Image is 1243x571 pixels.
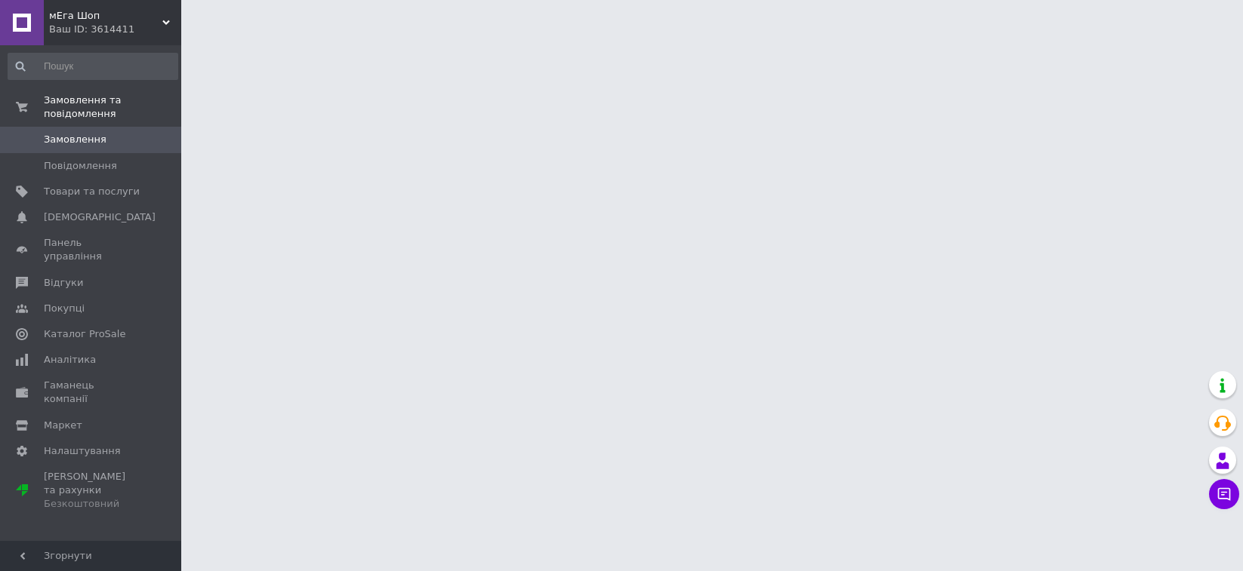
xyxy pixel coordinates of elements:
[49,23,181,36] div: Ваш ID: 3614411
[44,94,181,121] span: Замовлення та повідомлення
[8,53,178,80] input: Пошук
[44,185,140,198] span: Товари та послуги
[44,419,82,432] span: Маркет
[44,353,96,367] span: Аналітика
[44,470,140,511] span: [PERSON_NAME] та рахунки
[44,302,85,315] span: Покупці
[44,379,140,406] span: Гаманець компанії
[44,236,140,263] span: Панель управління
[44,497,140,511] div: Безкоштовний
[44,210,156,224] span: [DEMOGRAPHIC_DATA]
[44,133,106,146] span: Замовлення
[44,327,125,341] span: Каталог ProSale
[44,444,121,458] span: Налаштування
[44,276,83,290] span: Відгуки
[49,9,162,23] span: мЕга Шоп
[44,159,117,173] span: Повідомлення
[1209,479,1239,509] button: Чат з покупцем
